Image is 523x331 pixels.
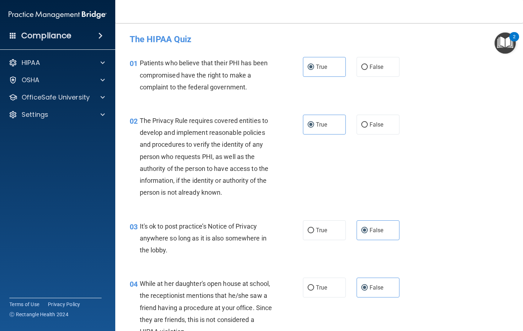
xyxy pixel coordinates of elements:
[316,121,327,128] span: True
[513,37,515,46] div: 2
[21,31,71,41] h4: Compliance
[361,285,368,291] input: False
[370,121,384,128] span: False
[9,110,105,119] a: Settings
[130,222,138,231] span: 03
[361,122,368,128] input: False
[9,301,39,308] a: Terms of Use
[130,59,138,68] span: 01
[9,93,105,102] a: OfficeSafe University
[495,32,516,54] button: Open Resource Center, 2 new notifications
[130,280,138,288] span: 04
[370,284,384,291] span: False
[9,58,105,67] a: HIPAA
[308,285,314,291] input: True
[308,65,314,70] input: True
[140,222,267,254] span: It's ok to post practice’s Notice of Privacy anywhere so long as it is also somewhere in the lobby.
[22,93,90,102] p: OfficeSafe University
[316,227,327,234] span: True
[361,228,368,233] input: False
[9,8,107,22] img: PMB logo
[140,59,268,91] span: Patients who believe that their PHI has been compromised have the right to make a complaint to th...
[308,122,314,128] input: True
[22,76,40,84] p: OSHA
[316,63,327,70] span: True
[140,117,269,196] span: The Privacy Rule requires covered entities to develop and implement reasonable policies and proce...
[9,311,68,318] span: Ⓒ Rectangle Health 2024
[361,65,368,70] input: False
[370,227,384,234] span: False
[48,301,80,308] a: Privacy Policy
[9,76,105,84] a: OSHA
[22,58,40,67] p: HIPAA
[22,110,48,119] p: Settings
[316,284,327,291] span: True
[487,281,514,309] iframe: Drift Widget Chat Controller
[370,63,384,70] span: False
[308,228,314,233] input: True
[130,117,138,125] span: 02
[130,35,509,44] h4: The HIPAA Quiz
